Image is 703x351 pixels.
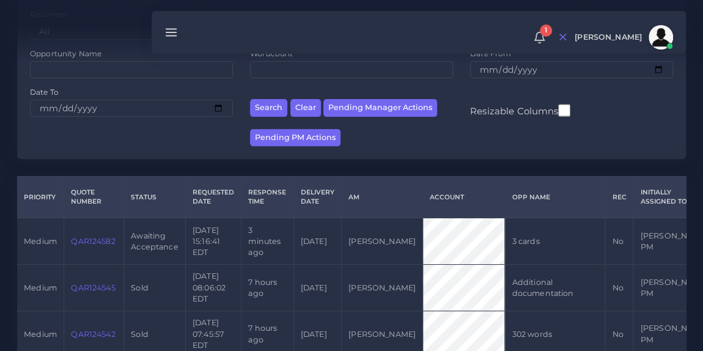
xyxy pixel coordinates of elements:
[71,283,115,292] a: QAR124545
[241,177,293,218] th: Response Time
[124,218,186,264] td: Awaiting Acceptance
[30,87,59,97] label: Date To
[505,265,605,311] td: Additional documentation
[470,103,570,118] label: Resizable Columns
[323,99,437,117] button: Pending Manager Actions
[341,177,422,218] th: AM
[185,218,241,264] td: [DATE] 15:16:41 EDT
[293,265,341,311] td: [DATE]
[505,218,605,264] td: 3 cards
[241,265,293,311] td: 7 hours ago
[241,218,293,264] td: 3 minutes ago
[293,177,341,218] th: Delivery Date
[341,218,422,264] td: [PERSON_NAME]
[24,237,57,246] span: medium
[124,265,186,311] td: Sold
[423,177,505,218] th: Account
[71,237,115,246] a: QAR124582
[558,103,570,118] input: Resizable Columns
[569,25,677,50] a: [PERSON_NAME]avatar
[341,265,422,311] td: [PERSON_NAME]
[505,177,605,218] th: Opp Name
[24,330,57,339] span: medium
[17,177,64,218] th: Priority
[250,129,340,147] button: Pending PM Actions
[575,34,642,42] span: [PERSON_NAME]
[71,330,115,339] a: QAR124542
[605,265,633,311] td: No
[293,218,341,264] td: [DATE]
[290,99,321,117] button: Clear
[605,218,633,264] td: No
[529,31,550,44] a: 1
[649,25,673,50] img: avatar
[185,265,241,311] td: [DATE] 08:06:02 EDT
[605,177,633,218] th: REC
[540,24,552,37] span: 1
[185,177,241,218] th: Requested Date
[64,177,124,218] th: Quote Number
[124,177,186,218] th: Status
[24,283,57,292] span: medium
[250,99,287,117] button: Search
